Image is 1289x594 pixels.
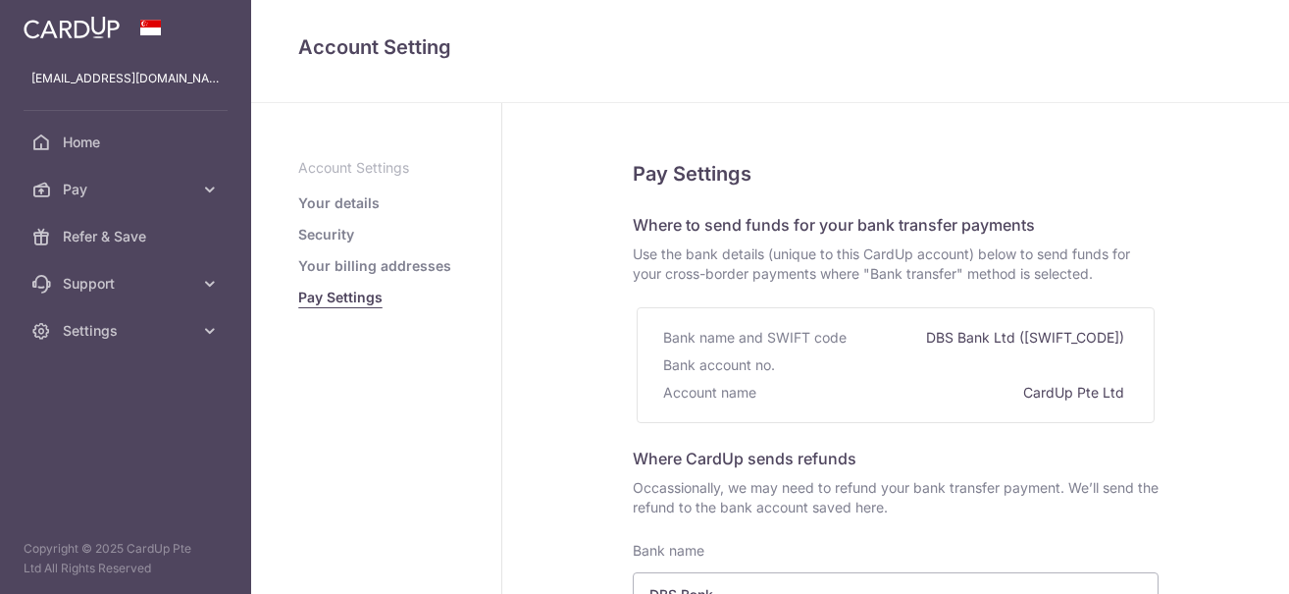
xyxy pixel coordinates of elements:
div: CardUp Pte Ltd [1023,379,1128,406]
a: Pay Settings [298,288,383,307]
img: CardUp [24,16,120,39]
span: Support [63,274,192,294]
p: Account Settings [298,158,454,178]
span: Pay [63,180,192,199]
span: Use the bank details (unique to this CardUp account) below to send funds for your cross-border pa... [633,244,1159,284]
span: Occassionally, we may need to refund your bank transfer payment. We’ll send the refund to the ban... [633,478,1159,517]
span: Where to send funds for your bank transfer payments [633,215,1035,235]
div: DBS Bank Ltd ([SWIFT_CODE]) [926,324,1128,351]
a: Your billing addresses [298,256,451,276]
p: [EMAIL_ADDRESS][DOMAIN_NAME] [31,69,220,88]
div: Account name [663,379,760,406]
span: Where CardUp sends refunds [633,449,856,468]
a: Security [298,225,354,244]
iframe: Opens a widget where you can find more information [1163,535,1269,584]
label: Bank name [633,541,704,561]
h5: Pay Settings [633,158,1159,189]
span: translation missing: en.refund_bank_accounts.show.title.account_setting [298,35,451,59]
a: Your details [298,193,380,213]
div: Bank account no. [663,351,779,379]
span: Settings [63,321,192,341]
div: Bank name and SWIFT code [663,324,851,351]
span: Refer & Save [63,227,192,246]
span: Home [63,133,192,152]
